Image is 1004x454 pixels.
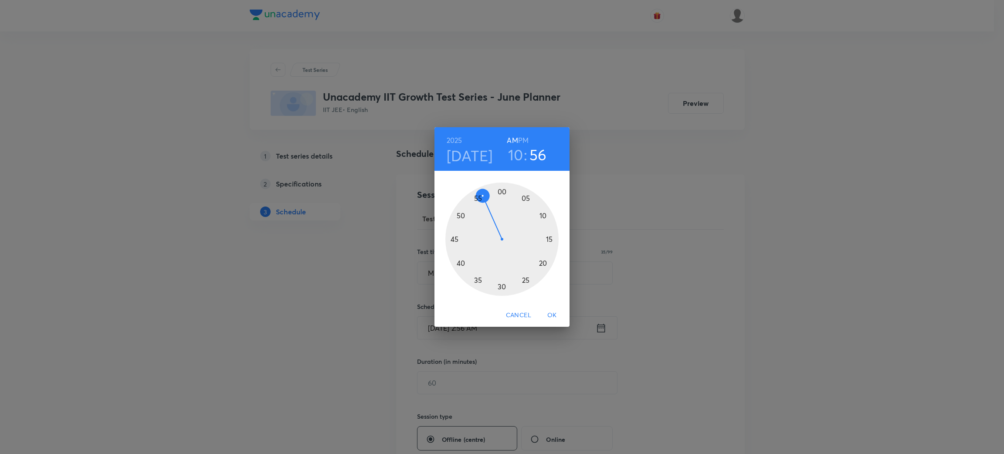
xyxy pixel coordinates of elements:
button: AM [507,134,518,146]
button: 2025 [447,134,462,146]
button: 56 [529,146,547,164]
button: Cancel [502,307,535,323]
button: 10 [508,146,523,164]
button: OK [538,307,566,323]
span: OK [542,310,563,321]
button: [DATE] [447,146,493,165]
button: PM [518,134,529,146]
h3: : [524,146,527,164]
span: Cancel [506,310,531,321]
